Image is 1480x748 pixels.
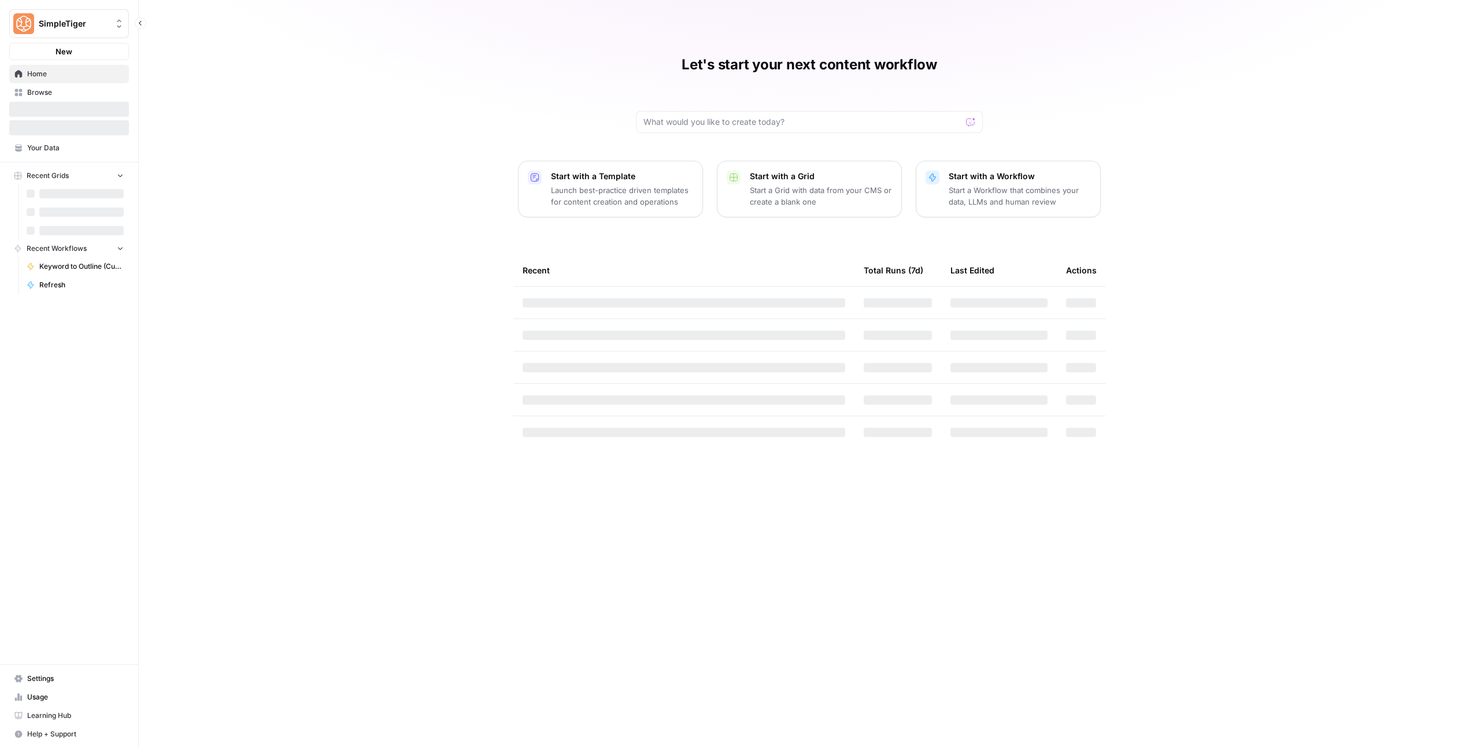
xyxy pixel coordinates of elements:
[9,688,129,706] a: Usage
[27,729,124,739] span: Help + Support
[9,669,129,688] a: Settings
[27,143,124,153] span: Your Data
[950,254,994,286] div: Last Edited
[9,83,129,102] a: Browse
[949,171,1091,182] p: Start with a Workflow
[682,55,937,74] h1: Let's start your next content workflow
[21,257,129,276] a: Keyword to Outline (Current)
[9,9,129,38] button: Workspace: SimpleTiger
[9,240,129,257] button: Recent Workflows
[9,43,129,60] button: New
[27,673,124,684] span: Settings
[39,280,124,290] span: Refresh
[27,87,124,98] span: Browse
[717,161,902,217] button: Start with a GridStart a Grid with data from your CMS or create a blank one
[9,167,129,184] button: Recent Grids
[750,171,892,182] p: Start with a Grid
[27,243,87,254] span: Recent Workflows
[750,184,892,208] p: Start a Grid with data from your CMS or create a blank one
[551,171,693,182] p: Start with a Template
[27,69,124,79] span: Home
[864,254,923,286] div: Total Runs (7d)
[13,13,34,34] img: SimpleTiger Logo
[39,261,124,272] span: Keyword to Outline (Current)
[949,184,1091,208] p: Start a Workflow that combines your data, LLMs and human review
[523,254,845,286] div: Recent
[27,171,69,181] span: Recent Grids
[27,710,124,721] span: Learning Hub
[21,276,129,294] a: Refresh
[9,65,129,83] a: Home
[39,18,109,29] span: SimpleTiger
[916,161,1101,217] button: Start with a WorkflowStart a Workflow that combines your data, LLMs and human review
[9,139,129,157] a: Your Data
[643,116,961,128] input: What would you like to create today?
[27,692,124,702] span: Usage
[9,725,129,743] button: Help + Support
[551,184,693,208] p: Launch best-practice driven templates for content creation and operations
[1066,254,1097,286] div: Actions
[55,46,72,57] span: New
[9,706,129,725] a: Learning Hub
[518,161,703,217] button: Start with a TemplateLaunch best-practice driven templates for content creation and operations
